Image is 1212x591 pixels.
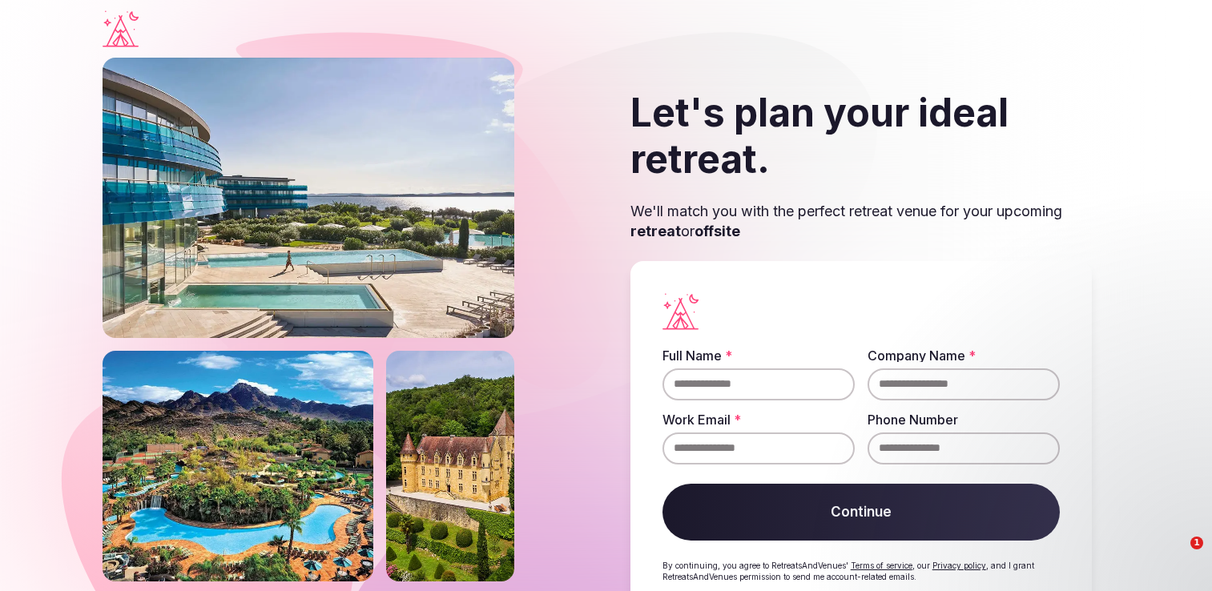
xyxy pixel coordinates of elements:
a: Terms of service [851,561,912,570]
p: By continuing, you agree to RetreatsAndVenues' , our , and I grant RetreatsAndVenues permission t... [662,560,1060,582]
img: Phoenix river ranch resort [103,351,373,581]
label: Phone Number [868,413,1060,426]
strong: retreat [630,223,681,239]
p: We'll match you with the perfect retreat venue for your upcoming or [630,201,1092,241]
label: Full Name [662,349,855,362]
img: Castle on a slope [386,351,515,581]
label: Company Name [868,349,1060,362]
strong: offsite [695,223,740,239]
a: Privacy policy [932,561,986,570]
button: Continue [662,484,1060,541]
h2: Let's plan your ideal retreat. [630,90,1092,182]
img: Falkensteiner outdoor resort with pools [103,58,514,338]
label: Work Email [662,413,855,426]
a: Visit the homepage [103,10,139,47]
iframe: Intercom live chat [1158,537,1196,575]
span: 1 [1190,537,1203,549]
